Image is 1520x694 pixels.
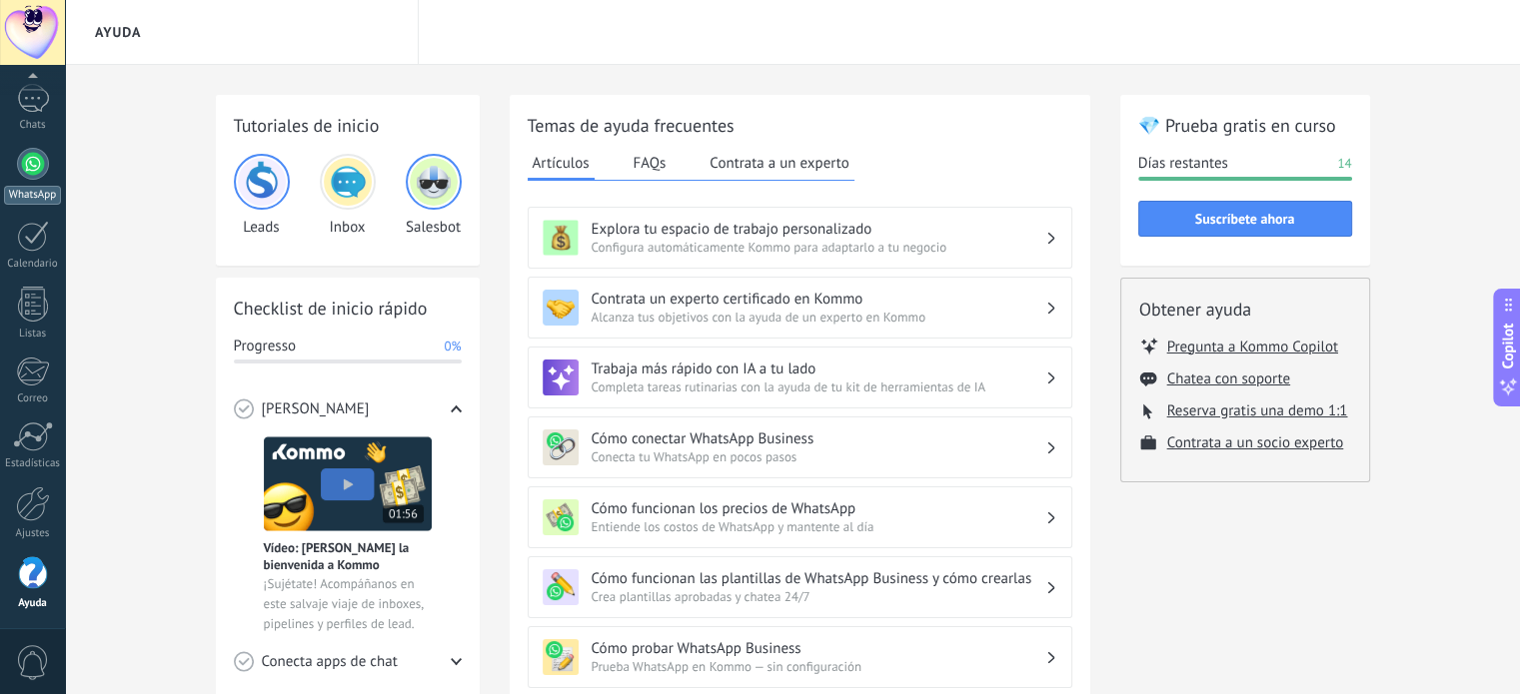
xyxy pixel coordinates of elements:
[592,429,1045,448] h3: Cómo conectar WhatsApp Business
[592,290,1045,309] h3: Contrata un experto certificado en Kommo
[1167,433,1344,452] button: Contrata a un socio experto
[4,457,62,470] div: Estadísticas
[4,258,62,271] div: Calendario
[1337,154,1351,174] span: 14
[234,113,462,138] h2: Tutoriales de inicio
[4,527,62,540] div: Ajustes
[234,154,290,237] div: Leads
[4,186,61,205] div: WhatsApp
[234,296,462,321] h2: Checklist de inicio rápido
[1498,323,1518,368] span: Copilot
[320,154,376,237] div: Inbox
[1138,154,1228,174] span: Días restantes
[592,569,1045,588] h3: Cómo funcionan las plantillas de WhatsApp Business y cómo crearlas
[262,399,370,419] span: [PERSON_NAME]
[264,539,432,573] span: Vídeo: [PERSON_NAME] la bienvenida a Kommo
[264,436,432,531] img: Meet video
[234,337,296,356] span: Progresso
[1138,113,1352,138] h2: 💎 Prueba gratis en curso
[4,392,62,405] div: Correo
[592,309,1045,326] span: Alcanza tus objetivos con la ayuda de un experto en Kommo
[592,359,1045,378] h3: Trabaja más rápido con IA a tu lado
[264,574,432,634] span: ¡Sujétate! Acompáñanos en este salvaje viaje de inboxes, pipelines y perfiles de lead.
[705,148,853,178] button: Contrata a un experto
[528,148,595,181] button: Artículos
[1167,401,1348,420] button: Reserva gratis una demo 1:1
[406,154,462,237] div: Salesbot
[4,119,62,132] div: Chats
[629,148,672,178] button: FAQs
[4,328,62,341] div: Listas
[592,448,1045,465] span: Conecta tu WhatsApp en pocos pasos
[592,639,1045,658] h3: Cómo probar WhatsApp Business
[1138,201,1352,237] button: Suscríbete ahora
[1139,297,1351,322] h2: Obtener ayuda
[592,518,1045,535] span: Entiende los costos de WhatsApp y mantente al día
[1167,337,1338,356] button: Pregunta a Kommo Copilot
[592,499,1045,518] h3: Cómo funcionan los precios de WhatsApp
[592,239,1045,256] span: Configura automáticamente Kommo para adaptarlo a tu negocio
[4,597,62,610] div: Ayuda
[592,658,1045,675] span: Prueba WhatsApp en Kommo — sin configuración
[444,337,461,356] span: 0%
[1167,369,1290,388] button: Chatea con soporte
[1195,212,1295,226] span: Suscríbete ahora
[528,113,1072,138] h2: Temas de ayuda frecuentes
[592,588,1045,605] span: Crea plantillas aprobadas y chatea 24/7
[592,220,1045,239] h3: Explora tu espacio de trabajo personalizado
[262,652,398,672] span: Conecta apps de chat
[592,378,1045,395] span: Completa tareas rutinarias con la ayuda de tu kit de herramientas de IA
